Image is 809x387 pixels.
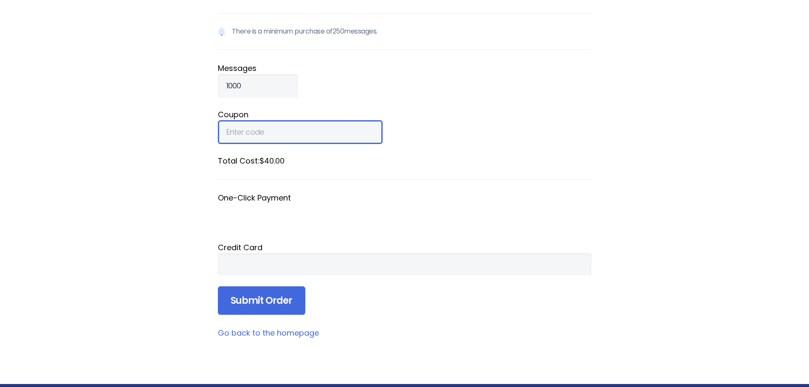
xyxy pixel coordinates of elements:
[218,120,383,144] input: Enter code
[226,260,583,269] iframe: Secure card payment input frame
[218,62,592,74] label: Message s
[218,109,592,120] label: Coupon
[218,192,592,231] fieldset: One-Click Payment
[218,286,305,315] input: Submit Order
[218,13,592,50] p: There is a minimum purchase of 250 messages.
[218,203,592,231] iframe: Secure payment button frame
[218,74,298,98] input: Qty
[218,26,226,37] img: Notification icon
[218,328,319,338] a: Go back to the homepage
[218,155,592,167] label: Total Cost: $40.00
[218,242,592,253] div: Credit Card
